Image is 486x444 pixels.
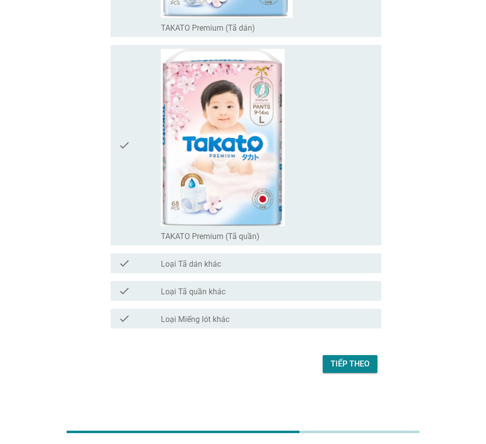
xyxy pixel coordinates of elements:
[161,232,260,242] label: TAKATO Premium (Tã quần)
[323,355,377,373] button: Tiếp theo
[161,315,229,324] label: Loại Miếng lót khác
[161,49,284,227] img: 1dbe8130-9eea-4e11-8ecc-148b4bd11019-image44.png
[118,313,130,324] i: check
[118,49,130,242] i: check
[118,257,130,269] i: check
[161,259,221,269] label: Loại Tã dán khác
[331,358,370,370] div: Tiếp theo
[161,287,225,297] label: Loại Tã quần khác
[118,285,130,297] i: check
[161,23,255,33] label: TAKATO Premium (Tã dán)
